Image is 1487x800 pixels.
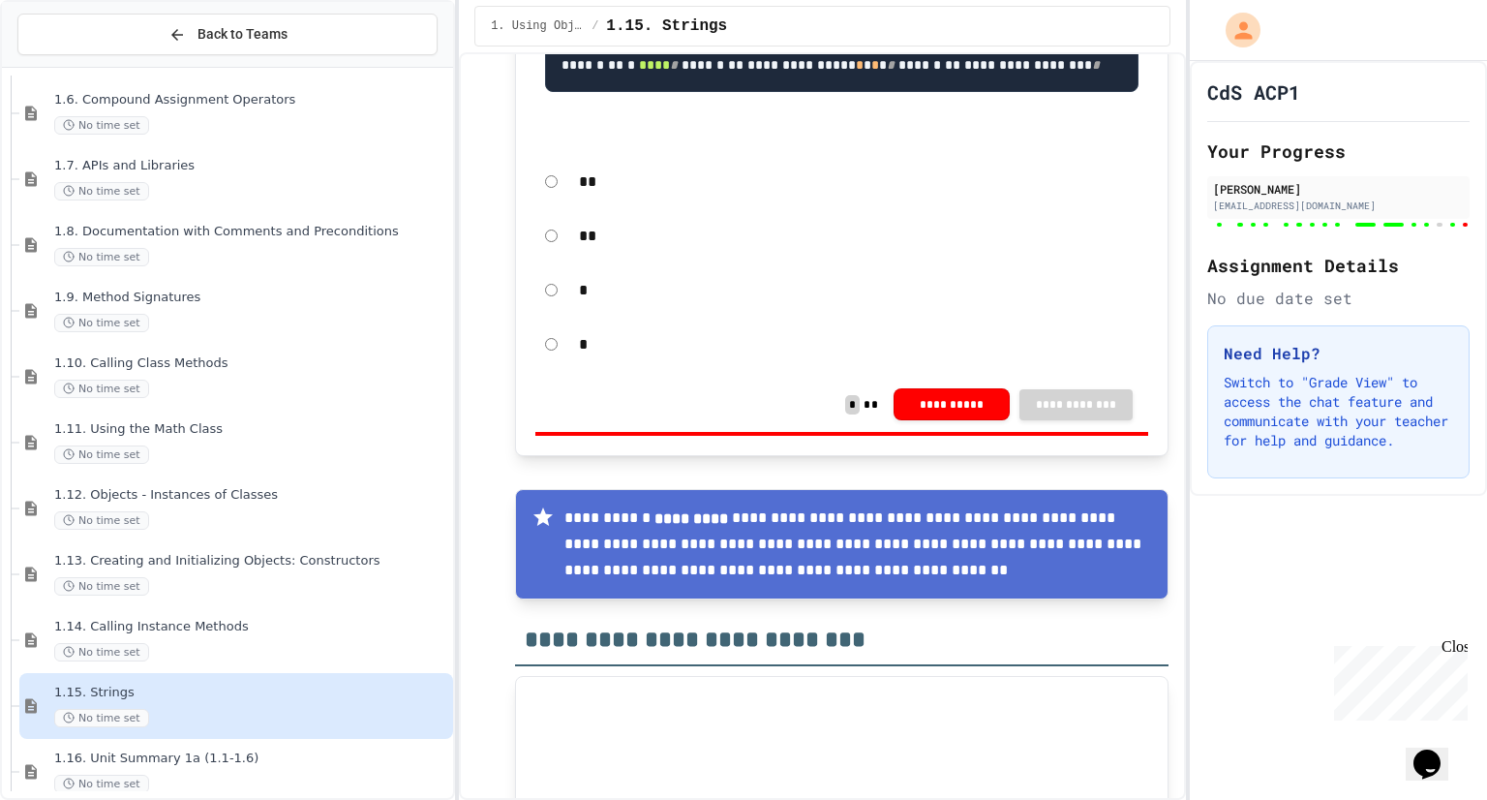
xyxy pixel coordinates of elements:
[54,182,149,200] span: No time set
[54,446,149,464] span: No time set
[1205,8,1265,52] div: My Account
[1207,138,1470,165] h2: Your Progress
[54,751,449,767] span: 1.16. Unit Summary 1a (1.1-1.6)
[606,15,727,38] span: 1.15. Strings
[54,314,149,332] span: No time set
[54,380,149,398] span: No time set
[54,709,149,727] span: No time set
[54,290,449,306] span: 1.9. Method Signatures
[54,643,149,662] span: No time set
[54,511,149,530] span: No time set
[1207,78,1300,106] h1: CdS ACP1
[54,158,449,174] span: 1.7. APIs and Libraries
[54,92,449,108] span: 1.6. Compound Assignment Operators
[1326,638,1468,721] iframe: chat widget
[54,553,449,569] span: 1.13. Creating and Initializing Objects: Constructors
[54,355,449,372] span: 1.10. Calling Class Methods
[491,18,584,34] span: 1. Using Objects and Methods
[1224,342,1453,365] h3: Need Help?
[54,224,449,240] span: 1.8. Documentation with Comments and Preconditions
[1406,723,1468,781] iframe: chat widget
[54,248,149,266] span: No time set
[197,24,288,45] span: Back to Teams
[54,421,449,438] span: 1.11. Using the Math Class
[54,685,449,701] span: 1.15. Strings
[8,8,134,123] div: Chat with us now!Close
[54,487,449,504] span: 1.12. Objects - Instances of Classes
[1213,199,1464,213] div: [EMAIL_ADDRESS][DOMAIN_NAME]
[1213,180,1464,198] div: [PERSON_NAME]
[592,18,598,34] span: /
[1207,252,1470,279] h2: Assignment Details
[54,577,149,596] span: No time set
[54,116,149,135] span: No time set
[1207,287,1470,310] div: No due date set
[54,775,149,793] span: No time set
[54,619,449,635] span: 1.14. Calling Instance Methods
[1224,373,1453,450] p: Switch to "Grade View" to access the chat feature and communicate with your teacher for help and ...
